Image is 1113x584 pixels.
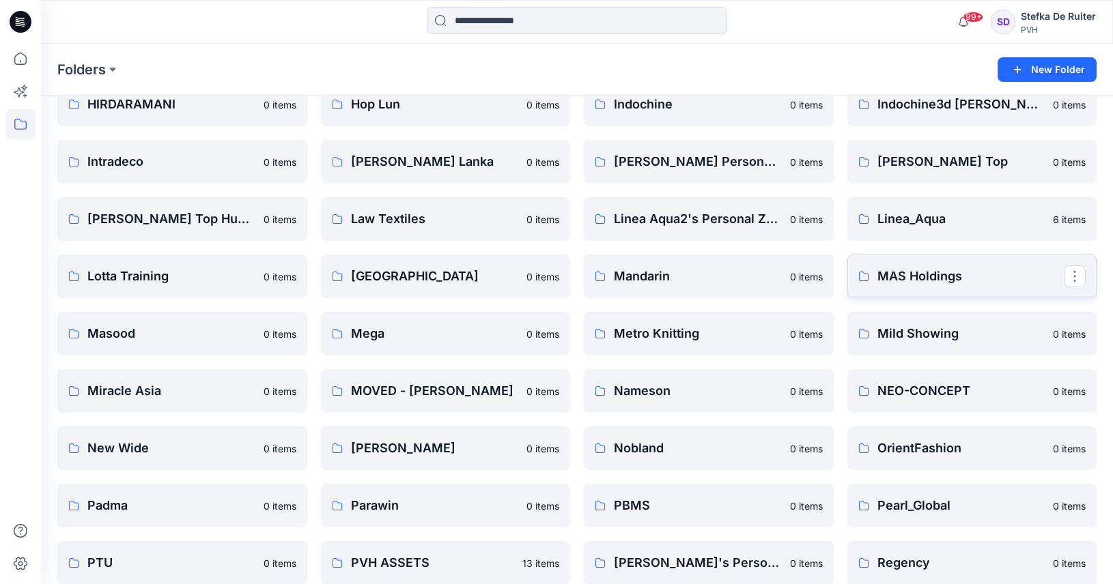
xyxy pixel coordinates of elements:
p: 0 items [1053,556,1086,570]
p: [GEOGRAPHIC_DATA] [351,267,519,286]
p: Intradeco [87,152,255,171]
p: 0 items [264,441,296,456]
p: 0 items [790,269,823,284]
p: Nameson [614,381,782,400]
a: NEO-CONCEPT0 items [847,369,1097,413]
p: PVH ASSETS [351,553,515,572]
p: 0 items [790,212,823,227]
p: [PERSON_NAME] Top Huxuan's Personal Zone [87,209,255,229]
p: 0 items [790,155,823,169]
p: MOVED - [PERSON_NAME] [351,381,519,400]
p: 13 items [522,556,559,570]
a: Indochine0 items [584,83,834,126]
a: Nameson0 items [584,369,834,413]
p: 0 items [1053,98,1086,112]
p: 0 items [1053,155,1086,169]
a: Masood0 items [57,312,307,355]
a: Linea Aqua2's Personal Zone0 items [584,197,834,241]
p: 0 items [790,499,823,513]
p: OrientFashion [877,439,1045,458]
a: Mega0 items [321,312,571,355]
p: New Wide [87,439,255,458]
p: Nobland [614,439,782,458]
p: 0 items [526,327,559,341]
a: Folders [57,60,106,79]
p: 0 items [264,499,296,513]
p: Indochine3d [PERSON_NAME]'s Personal Zone [877,95,1045,114]
a: Parawin0 items [321,484,571,527]
p: 0 items [526,212,559,227]
p: 0 items [264,327,296,341]
p: 0 items [264,212,296,227]
a: New Wide0 items [57,426,307,470]
button: New Folder [998,57,1097,82]
p: [PERSON_NAME] Top [877,152,1045,171]
p: Masood [87,324,255,343]
p: 0 items [790,327,823,341]
p: Linea Aqua2's Personal Zone [614,209,782,229]
p: 0 items [526,98,559,112]
p: 0 items [526,441,559,456]
p: PBMS [614,496,782,515]
a: [PERSON_NAME] Personal Zone0 items [584,140,834,184]
a: [PERSON_NAME] Top Huxuan's Personal Zone0 items [57,197,307,241]
a: Indochine3d [PERSON_NAME]'s Personal Zone0 items [847,83,1097,126]
p: [PERSON_NAME]'s Personal Zone [614,553,782,572]
a: Lotta Training0 items [57,254,307,298]
p: Lotta Training [87,267,255,286]
p: 0 items [1053,441,1086,456]
p: 6 items [1053,212,1086,227]
p: Mega [351,324,519,343]
p: 0 items [1053,384,1086,398]
p: 0 items [264,98,296,112]
a: Linea_Aqua6 items [847,197,1097,241]
p: Hop Lun [351,95,519,114]
p: Mandarin [614,267,782,286]
p: 0 items [1053,499,1086,513]
p: 0 items [526,155,559,169]
a: Pearl_Global0 items [847,484,1097,527]
p: Padma [87,496,255,515]
p: 0 items [1053,327,1086,341]
p: 0 items [526,269,559,284]
p: Parawin [351,496,519,515]
a: [PERSON_NAME]0 items [321,426,571,470]
p: Law Textiles [351,209,519,229]
p: PTU [87,553,255,572]
a: HIRDARAMANI0 items [57,83,307,126]
p: HIRDARAMANI [87,95,255,114]
a: Miracle Asia0 items [57,369,307,413]
p: 0 items [790,556,823,570]
a: Mandarin0 items [584,254,834,298]
a: [GEOGRAPHIC_DATA]0 items [321,254,571,298]
p: [PERSON_NAME] Lanka [351,152,519,171]
p: 0 items [526,499,559,513]
p: 0 items [790,384,823,398]
p: 0 items [264,384,296,398]
p: 0 items [790,441,823,456]
p: [PERSON_NAME] [351,439,519,458]
a: Intradeco0 items [57,140,307,184]
p: MAS Holdings [877,267,1065,286]
a: Metro Knitting0 items [584,312,834,355]
a: MAS Holdings [847,254,1097,298]
a: PBMS0 items [584,484,834,527]
p: [PERSON_NAME] Personal Zone [614,152,782,171]
a: Padma0 items [57,484,307,527]
div: PVH [1021,25,1096,35]
div: Stefka De Ruiter [1021,8,1096,25]
a: OrientFashion0 items [847,426,1097,470]
a: [PERSON_NAME] Lanka0 items [321,140,571,184]
span: 99+ [963,12,983,23]
p: Linea_Aqua [877,209,1045,229]
a: Hop Lun0 items [321,83,571,126]
p: Metro Knitting [614,324,782,343]
p: 0 items [790,98,823,112]
p: NEO-CONCEPT [877,381,1045,400]
div: SD [991,10,1015,34]
p: Indochine [614,95,782,114]
p: 0 items [264,269,296,284]
p: 0 items [264,155,296,169]
a: Nobland0 items [584,426,834,470]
